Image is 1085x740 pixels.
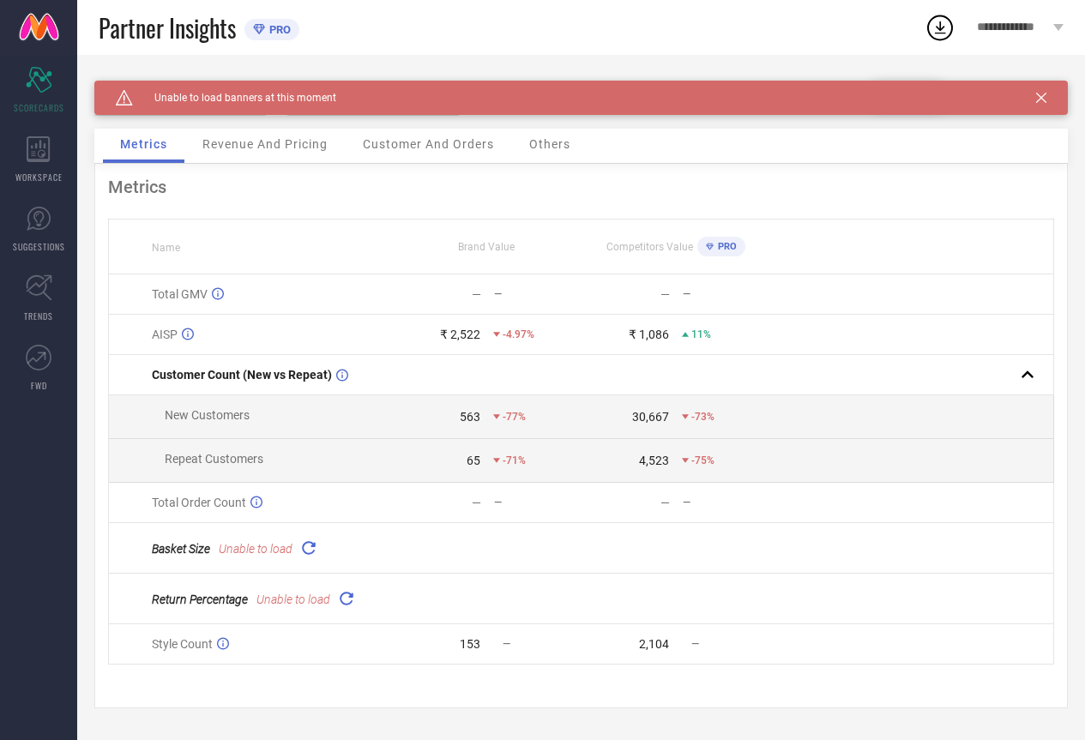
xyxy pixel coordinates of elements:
span: -77% [503,411,526,423]
span: 11% [691,328,711,340]
span: PRO [265,23,291,36]
div: Reload "Return Percentage " [335,587,359,611]
div: Metrics [108,177,1054,197]
span: -75% [691,454,714,466]
div: 30,667 [632,410,669,424]
div: ₹ 1,086 [629,328,669,341]
span: Revenue And Pricing [202,137,328,151]
span: Unable to load [219,542,292,556]
div: — [660,496,670,509]
span: Unable to load [256,593,330,606]
div: Open download list [925,12,955,43]
span: Customer And Orders [363,137,494,151]
span: -4.97% [503,328,534,340]
span: -73% [691,411,714,423]
div: — [660,287,670,301]
span: FWD [31,379,47,392]
span: Unable to load banners at this moment [133,92,336,104]
span: Style Count [152,637,213,651]
span: SCORECARDS [14,101,64,114]
span: TRENDS [24,310,53,322]
span: SUGGESTIONS [13,240,65,253]
span: New Customers [165,408,250,422]
span: Total GMV [152,287,208,301]
span: Basket Size [152,542,210,556]
span: Competitors Value [606,241,693,253]
span: Total Order Count [152,496,246,509]
div: — [683,288,769,300]
span: PRO [714,241,737,252]
div: — [472,496,481,509]
span: Others [529,137,570,151]
span: — [691,638,699,650]
span: Return Percentage [152,593,248,606]
div: — [494,288,581,300]
div: Reload "Basket Size " [297,536,321,560]
span: AISP [152,328,178,341]
div: 65 [467,454,480,467]
span: — [503,638,510,650]
div: Brand [94,81,266,93]
span: Metrics [120,137,167,151]
div: 563 [460,410,480,424]
span: Name [152,242,180,254]
div: 153 [460,637,480,651]
span: Partner Insights [99,10,236,45]
span: Repeat Customers [165,452,263,466]
span: Brand Value [458,241,515,253]
span: WORKSPACE [15,171,63,183]
div: — [683,496,769,508]
span: Customer Count (New vs Repeat) [152,368,332,382]
span: -71% [503,454,526,466]
div: 4,523 [639,454,669,467]
div: 2,104 [639,637,669,651]
div: — [494,496,581,508]
div: — [472,287,481,301]
div: ₹ 2,522 [440,328,480,341]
